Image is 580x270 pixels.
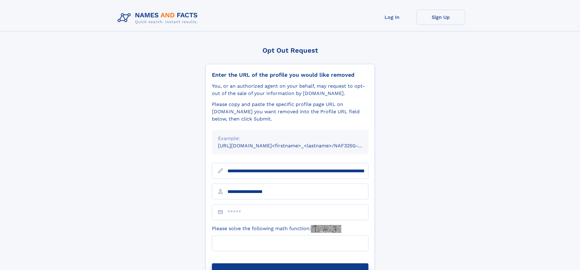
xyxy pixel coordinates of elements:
[115,10,203,26] img: Logo Names and Facts
[212,101,368,123] div: Please copy and paste the specific profile page URL on [DOMAIN_NAME] you want removed into the Pr...
[218,135,362,142] div: Example:
[212,72,368,78] div: Enter the URL of the profile you would like removed
[218,143,380,149] small: [URL][DOMAIN_NAME]<firstname>_<lastname>/NAF325G-xxxxxxxx
[417,10,465,25] a: Sign Up
[212,225,341,233] label: Please solve the following math function:
[212,82,368,97] div: You, or an authorized agent on your behalf, may request to opt-out of the sale of your informatio...
[206,47,375,54] div: Opt Out Request
[368,10,417,25] a: Log In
